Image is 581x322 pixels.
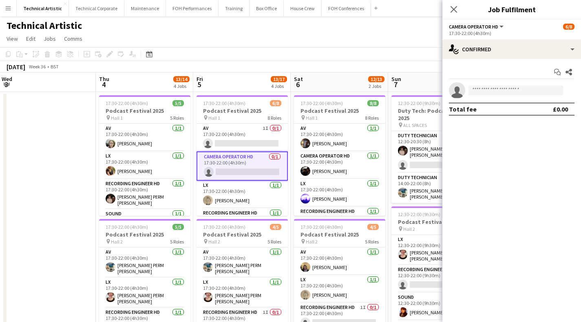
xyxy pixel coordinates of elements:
[26,35,35,42] span: Edit
[267,239,281,245] span: 5 Roles
[99,75,109,83] span: Thu
[197,231,288,238] h3: Podcast Festival 2025
[391,131,483,173] app-card-role: Duty Technician1/212:30-20:30 (8h)[PERSON_NAME] PERM [PERSON_NAME]
[99,231,190,238] h3: Podcast Festival 2025
[367,224,379,230] span: 4/5
[271,76,287,82] span: 13/17
[195,80,203,89] span: 5
[172,100,184,106] span: 5/5
[365,115,379,121] span: 8 Roles
[391,265,483,293] app-card-role: Recording Engineer FD1I0/112:30-22:00 (9h30m)
[44,35,56,42] span: Jobs
[391,95,483,203] app-job-card: 12:30-22:00 (9h30m)2/3Duty Tech: Podcast Festival 2025 ALL SPACES2 RolesDuty Technician1/212:30-2...
[124,0,166,16] button: Maintenance
[294,151,385,179] app-card-role: Camera Operator HD1/117:30-22:00 (4h30m)[PERSON_NAME]
[294,207,385,234] app-card-role: Recording Engineer HD1/117:30-22:00 (4h30m)
[170,115,184,121] span: 5 Roles
[250,0,284,16] button: Box Office
[99,151,190,179] app-card-role: LX1/117:30-22:00 (4h30m)[PERSON_NAME]
[271,83,287,89] div: 4 Jobs
[294,275,385,303] app-card-role: LX1/117:30-22:00 (4h30m)[PERSON_NAME]
[203,100,245,106] span: 17:30-22:00 (4h30m)
[208,239,220,245] span: Hall 2
[390,80,401,89] span: 7
[208,115,220,121] span: Hall 1
[69,0,124,16] button: Technical Corporate
[369,83,384,89] div: 2 Jobs
[7,35,18,42] span: View
[270,100,281,106] span: 6/8
[197,75,203,83] span: Fri
[99,278,190,308] app-card-role: LX1/117:30-22:00 (4h30m)[PERSON_NAME] PERM [PERSON_NAME]
[449,24,505,30] button: Camera Operator HD
[403,122,427,128] span: ALL SPACES
[219,0,250,16] button: Training
[294,124,385,151] app-card-role: AV1/117:30-22:00 (4h30m)[PERSON_NAME]
[267,115,281,121] span: 8 Roles
[2,75,12,83] span: Wed
[27,64,47,70] span: Week 36
[17,0,69,16] button: Technical Artistic
[172,224,184,230] span: 5/5
[284,0,322,16] button: House Crew
[398,211,440,217] span: 12:30-22:00 (9h30m)
[64,35,82,42] span: Comms
[403,226,415,232] span: Hall 2
[23,33,39,44] a: Edit
[294,231,385,238] h3: Podcast Festival 2025
[99,209,190,237] app-card-role: Sound1/1
[306,239,318,245] span: Hall 2
[197,278,288,308] app-card-role: LX1/117:30-22:00 (4h30m)[PERSON_NAME] PERM [PERSON_NAME]
[99,124,190,151] app-card-role: AV1/117:30-22:00 (4h30m)[PERSON_NAME]
[203,224,245,230] span: 17:30-22:00 (4h30m)
[300,100,343,106] span: 17:30-22:00 (4h30m)
[197,151,288,181] app-card-role: Camera Operator HD0/117:30-22:00 (4h30m)
[553,105,568,113] div: £0.00
[3,33,21,44] a: View
[61,33,86,44] a: Comms
[449,24,498,30] span: Camera Operator HD
[197,248,288,278] app-card-role: AV1/117:30-22:00 (4h30m)[PERSON_NAME] PERM [PERSON_NAME]
[99,107,190,114] h3: Podcast Festival 2025
[99,95,190,216] app-job-card: 17:30-22:00 (4h30m)5/5Podcast Festival 2025 Hall 15 RolesAV1/117:30-22:00 (4h30m)[PERSON_NAME]LX1...
[197,95,288,216] app-job-card: 17:30-22:00 (4h30m)6/8Podcast Festival 2025 Hall 18 RolesAV1I0/117:30-22:00 (4h30m) Camera Operat...
[442,4,581,15] h3: Job Fulfilment
[173,76,190,82] span: 13/14
[106,224,148,230] span: 17:30-22:00 (4h30m)
[197,107,288,114] h3: Podcast Festival 2025
[0,80,12,89] span: 3
[367,100,379,106] span: 8/8
[294,107,385,114] h3: Podcast Festival 2025
[391,173,483,203] app-card-role: Duty Technician1/114:00-22:00 (8h)[PERSON_NAME] PERM [PERSON_NAME]
[197,208,288,239] app-card-role: Recording Engineer HD1/1
[99,248,190,278] app-card-role: AV1/117:30-22:00 (4h30m)[PERSON_NAME] PERM [PERSON_NAME]
[106,100,148,106] span: 17:30-22:00 (4h30m)
[398,100,440,106] span: 12:30-22:00 (9h30m)
[563,24,574,30] span: 6/8
[449,105,477,113] div: Total fee
[306,115,318,121] span: Hall 1
[197,124,288,151] app-card-role: AV1I0/117:30-22:00 (4h30m)
[51,64,59,70] div: BST
[7,63,25,71] div: [DATE]
[166,0,219,16] button: FOH Performances
[294,75,303,83] span: Sat
[368,76,384,82] span: 12/13
[99,179,190,209] app-card-role: Recording Engineer HD1/117:30-22:00 (4h30m)[PERSON_NAME] PERM [PERSON_NAME]
[449,30,574,36] div: 17:30-22:00 (4h30m)
[391,235,483,265] app-card-role: LX1/112:30-22:00 (9h30m)[PERSON_NAME] PERM [PERSON_NAME]
[197,181,288,208] app-card-role: LX1/117:30-22:00 (4h30m)[PERSON_NAME]
[300,224,343,230] span: 17:30-22:00 (4h30m)
[391,75,401,83] span: Sun
[365,239,379,245] span: 5 Roles
[111,115,123,121] span: Hall 1
[322,0,371,16] button: FOH Conferences
[294,95,385,216] app-job-card: 17:30-22:00 (4h30m)8/8Podcast Festival 2025 Hall 18 RolesAV1/117:30-22:00 (4h30m)[PERSON_NAME]Cam...
[391,107,483,122] h3: Duty Tech: Podcast Festival 2025
[98,80,109,89] span: 4
[40,33,59,44] a: Jobs
[294,179,385,207] app-card-role: LX1/117:30-22:00 (4h30m)[PERSON_NAME]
